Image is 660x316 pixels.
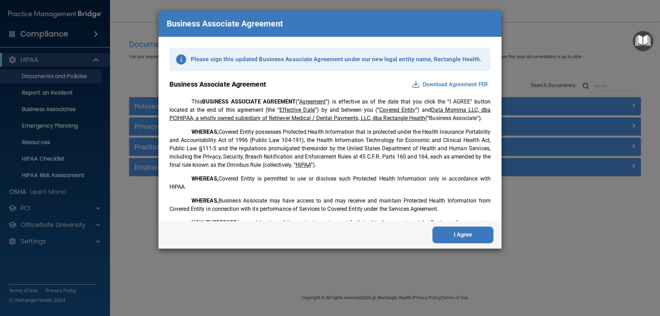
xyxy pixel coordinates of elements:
span: WHEREAS, [191,197,219,204]
span: NOW THEREFORE, [191,219,238,226]
u: Covered Entity [379,107,415,113]
p: Business Associate Agreement [167,16,283,31]
p: Covered Entity is permitted to use or disclose such Protected Health Information only in accordan... [169,175,491,191]
span: WHEREAS, [191,175,219,182]
span: BUSINESS ASSOCIATE AGREEMENT [202,98,296,105]
p: This (“ ”) is effective as of the date that you click the “I AGREE” button located at the end of ... [169,98,491,122]
u: Data Momma LLC, dba PCIHIPAA, a wholly owned subsidiary of Retriever Medical / Dental Payments, L... [169,107,491,121]
p: Please sign this updated Business Associate Agreement under our new legal entity name, Rectangle ... [191,54,482,65]
button: Download Agreement PDF [410,79,491,90]
p: Business Associate Agreement [169,78,266,91]
p: Business Associate may have access to and may receive and maintain Protected Health Information f... [169,197,491,213]
u: Agreement [299,98,326,105]
button: I Agree [432,227,493,243]
u: HIPAA [296,162,311,168]
u: Effective Date [279,107,315,113]
span: WHEREAS, [191,129,219,135]
button: Open Resource Center [633,31,653,51]
p: Covered Entity possesses Protected Health Information that is protected under the Health Insuranc... [169,128,491,169]
p: in consideration of the mutual promises set forth in this Agreement and the Business Arrangements... [169,219,491,243]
